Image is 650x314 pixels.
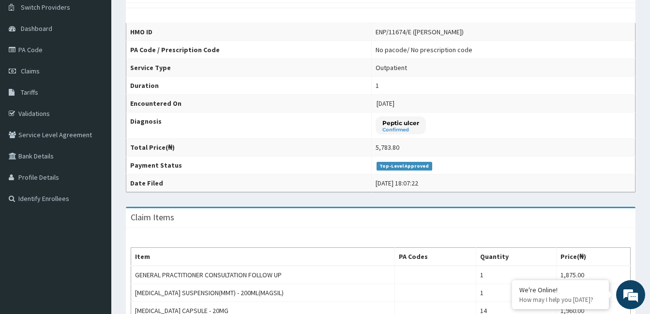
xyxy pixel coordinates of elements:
[18,48,39,72] img: d_794563401_company_1708531726252_794563401
[476,248,557,266] th: Quantity
[377,99,394,108] span: [DATE]
[131,213,174,222] h3: Claim Items
[376,27,464,37] div: ENP/11674/E ([PERSON_NAME])
[21,67,40,75] span: Claims
[126,95,372,113] th: Encountered On
[21,24,52,33] span: Dashboard
[126,59,372,77] th: Service Type
[476,266,557,284] td: 1
[126,41,372,59] th: PA Code / Prescription Code
[131,284,395,302] td: [MEDICAL_DATA] SUSPENSION(MMT) - 200ML(MAGSIL)
[21,3,70,12] span: Switch Providers
[376,63,407,72] div: Outpatient
[126,157,372,174] th: Payment Status
[126,174,372,192] th: Date Filed
[395,248,476,266] th: PA Codes
[50,54,163,67] div: Chat with us now
[476,284,557,302] td: 1
[382,119,419,127] p: Peptic ulcer
[5,211,184,244] textarea: Type your message and hit 'Enter'
[376,143,399,152] div: 5,783.80
[131,266,395,284] td: GENERAL PRACTITIONER CONSULTATION FOLLOW UP
[126,113,372,139] th: Diagnosis
[376,178,418,188] div: [DATE] 18:07:22
[557,266,631,284] td: 1,875.00
[377,162,432,171] span: Top-Level Approved
[382,128,419,132] small: Confirmed
[376,81,379,90] div: 1
[376,45,472,55] div: No pacode / No prescription code
[56,95,134,193] span: We're online!
[519,296,602,304] p: How may I help you today?
[519,285,602,294] div: We're Online!
[159,5,182,28] div: Minimize live chat window
[131,248,395,266] th: Item
[126,139,372,157] th: Total Price(₦)
[126,77,372,95] th: Duration
[21,88,38,97] span: Tariffs
[557,248,631,266] th: Price(₦)
[126,23,372,41] th: HMO ID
